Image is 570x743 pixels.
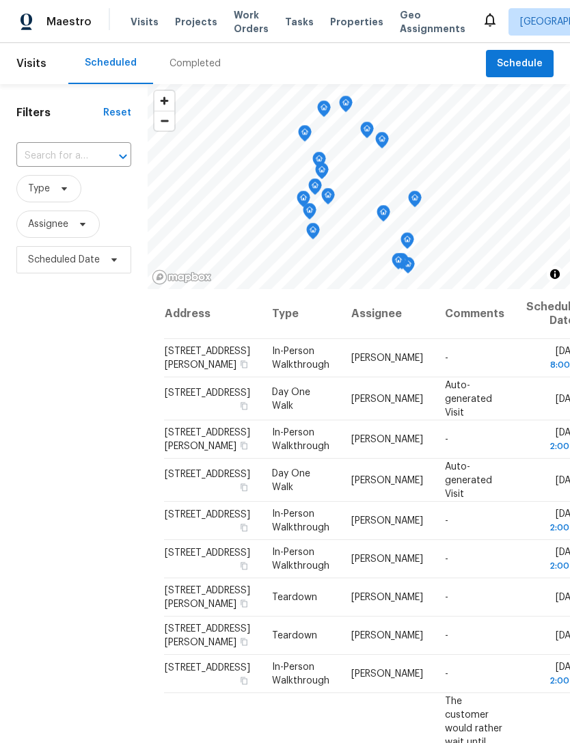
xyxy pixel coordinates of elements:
[400,8,465,36] span: Geo Assignments
[486,50,554,78] button: Schedule
[238,358,250,370] button: Copy Address
[103,106,131,120] div: Reset
[175,15,217,29] span: Projects
[285,17,314,27] span: Tasks
[392,253,405,274] div: Map marker
[445,631,448,640] span: -
[445,593,448,602] span: -
[551,267,559,282] span: Toggle attribution
[238,597,250,610] button: Copy Address
[351,669,423,679] span: [PERSON_NAME]
[164,289,261,339] th: Address
[401,232,414,254] div: Map marker
[165,663,250,673] span: [STREET_ADDRESS]
[445,353,448,363] span: -
[169,57,221,70] div: Completed
[16,49,46,79] span: Visits
[234,8,269,36] span: Work Orders
[154,91,174,111] button: Zoom in
[272,593,317,602] span: Teardown
[272,509,329,532] span: In-Person Walkthrough
[308,178,322,200] div: Map marker
[165,586,250,609] span: [STREET_ADDRESS][PERSON_NAME]
[165,510,250,519] span: [STREET_ADDRESS]
[445,435,448,444] span: -
[434,289,515,339] th: Comments
[351,435,423,444] span: [PERSON_NAME]
[238,560,250,572] button: Copy Address
[351,593,423,602] span: [PERSON_NAME]
[351,631,423,640] span: [PERSON_NAME]
[360,122,374,143] div: Map marker
[113,147,133,166] button: Open
[165,469,250,478] span: [STREET_ADDRESS]
[28,182,50,195] span: Type
[303,203,316,224] div: Map marker
[152,269,212,285] a: Mapbox homepage
[297,191,310,212] div: Map marker
[46,15,92,29] span: Maestro
[272,631,317,640] span: Teardown
[315,163,329,184] div: Map marker
[375,132,389,153] div: Map marker
[408,191,422,212] div: Map marker
[165,548,250,558] span: [STREET_ADDRESS]
[547,266,563,282] button: Toggle attribution
[351,475,423,485] span: [PERSON_NAME]
[16,106,103,120] h1: Filters
[312,152,326,173] div: Map marker
[272,387,310,410] span: Day One Walk
[351,516,423,526] span: [PERSON_NAME]
[28,217,68,231] span: Assignee
[445,461,492,498] span: Auto-generated Visit
[321,188,335,209] div: Map marker
[28,253,100,267] span: Scheduled Date
[377,205,390,226] div: Map marker
[339,96,353,117] div: Map marker
[16,146,93,167] input: Search for an address...
[238,675,250,687] button: Copy Address
[272,347,329,370] span: In-Person Walkthrough
[340,289,434,339] th: Assignee
[445,516,448,526] span: -
[445,554,448,564] span: -
[351,394,423,403] span: [PERSON_NAME]
[330,15,383,29] span: Properties
[272,428,329,451] span: In-Person Walkthrough
[351,554,423,564] span: [PERSON_NAME]
[238,440,250,452] button: Copy Address
[272,662,329,686] span: In-Person Walkthrough
[445,669,448,679] span: -
[351,353,423,363] span: [PERSON_NAME]
[85,56,137,70] div: Scheduled
[445,380,492,417] span: Auto-generated Visit
[154,111,174,131] button: Zoom out
[497,55,543,72] span: Schedule
[165,347,250,370] span: [STREET_ADDRESS][PERSON_NAME]
[306,223,320,244] div: Map marker
[165,624,250,647] span: [STREET_ADDRESS][PERSON_NAME]
[238,636,250,648] button: Copy Address
[165,388,250,397] span: [STREET_ADDRESS]
[298,125,312,146] div: Map marker
[317,100,331,122] div: Map marker
[238,399,250,411] button: Copy Address
[165,428,250,451] span: [STREET_ADDRESS][PERSON_NAME]
[131,15,159,29] span: Visits
[261,289,340,339] th: Type
[238,481,250,493] button: Copy Address
[272,548,329,571] span: In-Person Walkthrough
[238,522,250,534] button: Copy Address
[272,468,310,491] span: Day One Walk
